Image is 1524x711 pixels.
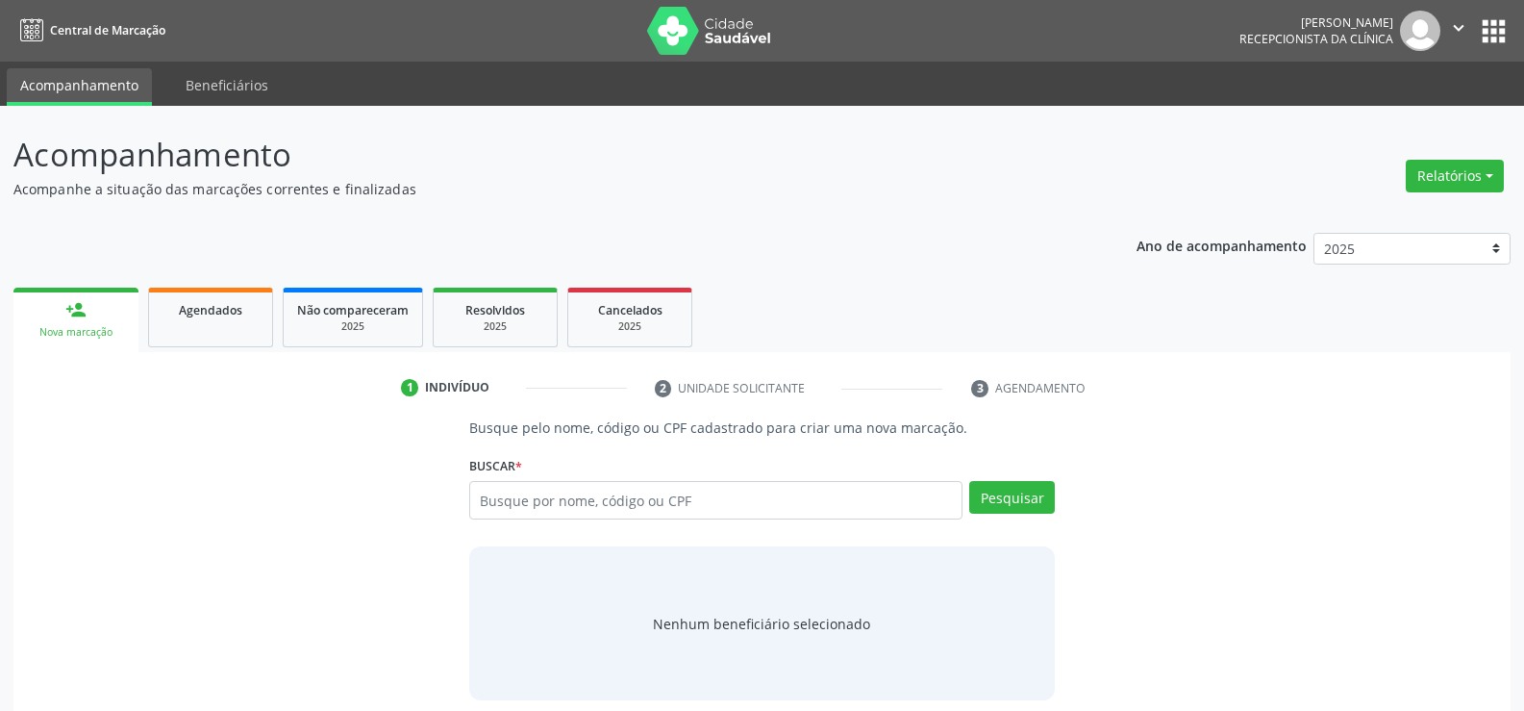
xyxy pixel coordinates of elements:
button: apps [1477,14,1511,48]
div: 2025 [582,319,678,334]
button:  [1440,11,1477,51]
a: Beneficiários [172,68,282,102]
p: Acompanhe a situação das marcações correntes e finalizadas [13,179,1062,199]
div: 2025 [297,319,409,334]
div: Nova marcação [27,325,125,340]
div: [PERSON_NAME] [1239,14,1393,31]
a: Acompanhamento [7,68,152,106]
div: 2025 [447,319,543,334]
img: img [1400,11,1440,51]
p: Busque pelo nome, código ou CPF cadastrado para criar uma nova marcação. [469,418,1055,438]
div: Indivíduo [425,379,489,396]
span: Nenhum beneficiário selecionado [653,614,870,634]
span: Resolvidos [465,302,525,318]
span: Agendados [179,302,242,318]
div: person_add [65,299,87,320]
button: Relatórios [1406,160,1504,192]
span: Central de Marcação [50,22,165,38]
i:  [1448,17,1469,38]
input: Busque por nome, código ou CPF [469,481,962,520]
div: 1 [401,379,418,396]
button: Pesquisar [969,481,1055,514]
label: Buscar [469,451,522,481]
a: Central de Marcação [13,14,165,46]
p: Ano de acompanhamento [1137,233,1307,257]
p: Acompanhamento [13,131,1062,179]
span: Recepcionista da clínica [1239,31,1393,47]
span: Não compareceram [297,302,409,318]
span: Cancelados [598,302,662,318]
